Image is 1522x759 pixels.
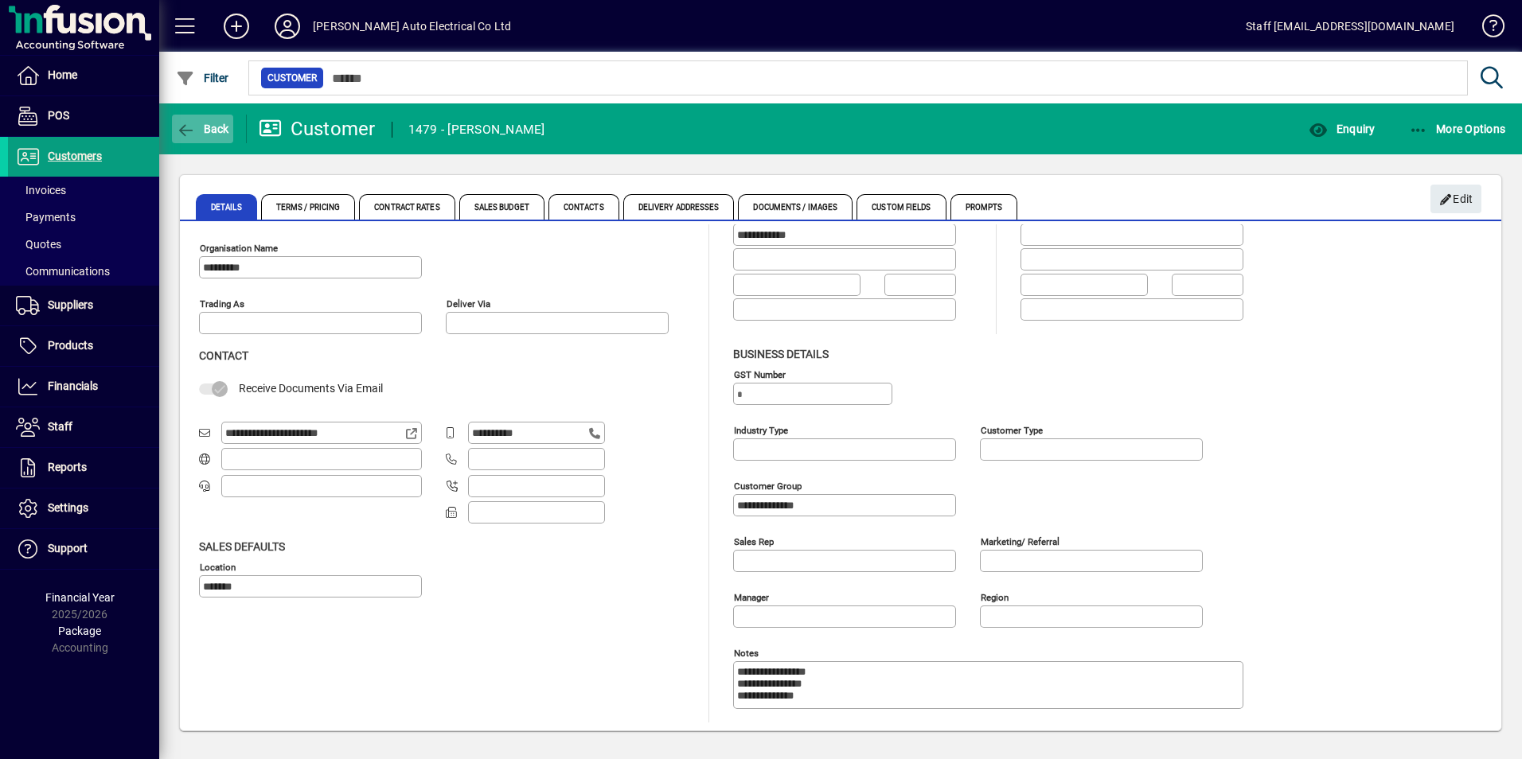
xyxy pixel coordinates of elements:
span: Quotes [16,238,61,251]
app-page-header-button: Back [159,115,247,143]
span: Terms / Pricing [261,194,356,220]
span: Sales defaults [199,540,285,553]
a: Settings [8,488,159,528]
a: Suppliers [8,286,159,325]
span: Edit [1439,186,1473,212]
button: Back [172,115,233,143]
span: Settings [48,501,88,514]
span: Receive Documents Via Email [239,382,383,395]
span: Sales Budget [459,194,544,220]
div: Staff [EMAIL_ADDRESS][DOMAIN_NAME] [1246,14,1454,39]
a: POS [8,96,159,136]
span: Financial Year [45,591,115,604]
span: Customers [48,150,102,162]
span: Enquiry [1309,123,1375,135]
mat-label: Trading as [200,298,244,309]
button: Profile [262,12,313,41]
button: Filter [172,64,233,92]
span: Suppliers [48,298,93,311]
span: Filter [176,72,229,84]
span: Contacts [548,194,619,220]
mat-label: GST Number [734,368,786,379]
mat-label: Manager [734,591,769,602]
span: Communications [16,265,110,278]
span: Custom Fields [857,194,946,220]
span: Home [48,68,77,81]
mat-label: Sales rep [734,535,774,547]
span: Customer [267,70,317,86]
a: Support [8,529,159,569]
button: More Options [1405,115,1510,143]
mat-label: Deliver via [447,298,490,309]
span: Details [196,194,257,220]
a: Communications [8,258,159,285]
a: Products [8,326,159,366]
span: More Options [1409,123,1506,135]
span: Payments [16,211,76,224]
button: Edit [1430,185,1481,213]
div: [PERSON_NAME] Auto Electrical Co Ltd [313,14,511,39]
mat-label: Customer type [981,424,1043,435]
mat-label: Customer group [734,480,802,491]
span: Contact [199,349,248,362]
mat-label: Notes [734,647,759,658]
span: Products [48,339,93,352]
a: Knowledge Base [1470,3,1502,55]
a: Quotes [8,231,159,258]
a: Reports [8,448,159,488]
mat-label: Organisation name [200,243,278,254]
span: Business details [733,348,829,360]
span: POS [48,109,69,122]
div: 1479 - [PERSON_NAME] [408,117,545,142]
span: Prompts [950,194,1018,220]
a: Invoices [8,177,159,204]
span: Reports [48,461,87,473]
span: Contract Rates [359,194,455,220]
a: Financials [8,367,159,407]
mat-label: Industry type [734,424,788,435]
span: Back [176,123,229,135]
span: Staff [48,420,72,433]
span: Invoices [16,184,66,197]
div: Customer [259,116,376,142]
button: Add [211,12,262,41]
button: Enquiry [1305,115,1379,143]
span: Delivery Addresses [623,194,735,220]
mat-label: Location [200,561,236,572]
a: Payments [8,204,159,231]
span: Documents / Images [738,194,853,220]
a: Staff [8,407,159,447]
mat-label: Marketing/ Referral [981,535,1060,547]
span: Financials [48,379,98,392]
mat-label: Region [981,591,1009,602]
span: Package [58,625,101,637]
a: Home [8,56,159,95]
span: Support [48,542,88,555]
